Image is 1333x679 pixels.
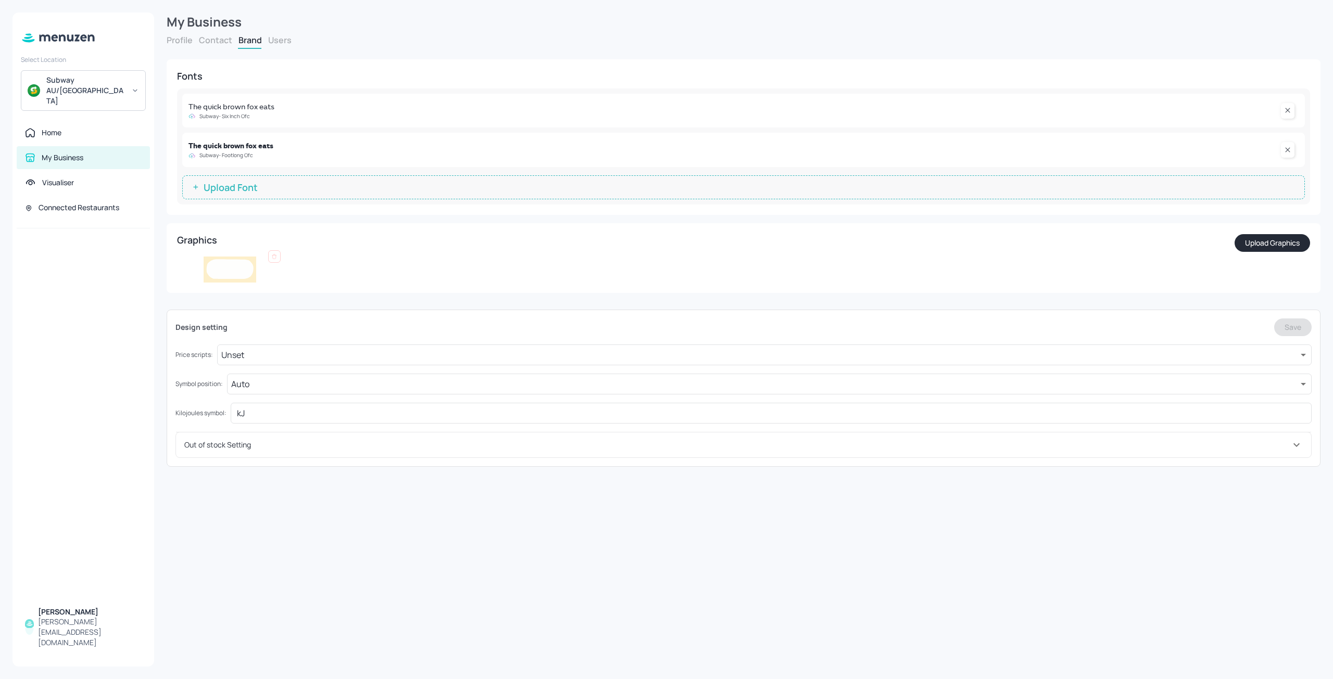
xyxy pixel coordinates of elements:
[175,408,227,418] div: Kilojoules symbol:
[167,34,193,46] button: Profile
[42,152,83,163] div: My Business
[167,12,1321,31] div: My Business
[28,84,40,97] img: avatar
[199,34,232,46] button: Contact
[1235,234,1310,252] button: Upload Graphics
[184,439,1290,450] div: Out of stock Setting
[177,70,1310,82] div: Fonts
[42,177,74,188] div: Visualiser
[198,182,263,193] span: Upload Font
[199,151,253,159] p: Subway- Footlong Ofc
[25,619,34,628] img: AOh14Gi8qiLOHi8_V0Z21Rg2Hnc1Q3Dmev7ROR3CPInM=s96-c
[199,112,250,120] p: Subway- Six Inch Ofc
[175,379,223,389] div: Symbol position:
[38,617,142,648] div: [PERSON_NAME][EMAIL_ADDRESS][DOMAIN_NAME]
[42,127,61,138] div: Home
[39,202,119,213] div: Connected Restaurants
[188,140,1277,151] div: The quick brown fox eats
[177,257,283,283] img: 2025-02-05-1738731639731j79zdivdm5.svg
[38,607,142,617] div: [PERSON_NAME]
[182,175,1305,199] button: Upload Font
[268,34,292,46] button: Users
[21,55,146,64] div: Select Location
[188,101,1277,112] div: The quick brown fox eats
[175,350,213,360] div: Price scripts:
[175,318,1312,336] div: Design setting
[177,234,217,246] div: Graphics
[227,374,1312,394] div: Auto
[46,75,125,106] div: Subway AU/[GEOGRAPHIC_DATA]
[217,344,1312,365] div: Unset
[176,432,1311,457] div: Out of stock Setting
[238,34,262,46] button: Brand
